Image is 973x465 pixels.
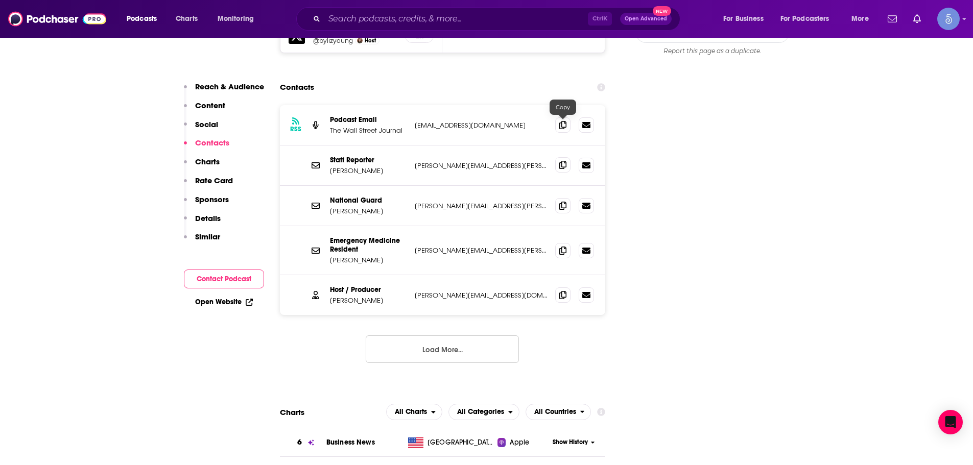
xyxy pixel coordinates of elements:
[404,437,497,448] a: [GEOGRAPHIC_DATA]
[297,436,302,448] h3: 6
[313,37,353,44] a: @bylizyoung
[195,194,229,204] p: Sponsors
[184,157,220,176] button: Charts
[330,126,407,135] p: The Wall Street Journal
[937,8,960,30] img: User Profile
[653,6,671,16] span: New
[184,82,264,101] button: Reach & Audience
[184,138,229,157] button: Contacts
[280,78,314,97] h2: Contacts
[625,16,667,21] span: Open Advanced
[176,12,198,26] span: Charts
[330,256,407,264] p: [PERSON_NAME]
[553,438,588,447] span: Show History
[774,11,844,27] button: open menu
[330,285,407,294] p: Host / Producer
[195,138,229,148] p: Contacts
[195,213,221,223] p: Details
[526,404,591,420] button: open menu
[415,291,548,300] p: [PERSON_NAME][EMAIL_ADDRESS][DOMAIN_NAME]
[415,161,548,170] p: [PERSON_NAME][EMAIL_ADDRESS][PERSON_NAME][DOMAIN_NAME]
[195,101,225,110] p: Content
[386,404,442,420] button: open menu
[210,11,267,27] button: open menu
[366,335,519,363] button: Load More...
[937,8,960,30] span: Logged in as Spiral5-G1
[280,428,326,456] a: 6
[184,194,229,213] button: Sponsors
[716,11,776,27] button: open menu
[330,296,407,305] p: [PERSON_NAME]
[184,101,225,119] button: Content
[169,11,204,27] a: Charts
[937,8,960,30] button: Show profile menu
[184,232,220,251] button: Similar
[184,176,233,194] button: Rate Card
[330,207,407,215] p: [PERSON_NAME]
[127,12,157,26] span: Podcasts
[330,236,407,254] p: Emergency Medicine Resident
[184,213,221,232] button: Details
[8,9,106,29] img: Podchaser - Follow, Share and Rate Podcasts
[909,10,925,28] a: Show notifications dropdown
[448,404,519,420] h2: Categories
[195,119,218,129] p: Social
[195,232,220,241] p: Similar
[448,404,519,420] button: open menu
[330,166,407,175] p: [PERSON_NAME]
[120,11,170,27] button: open menu
[510,437,529,448] span: Apple
[195,176,233,185] p: Rate Card
[386,404,442,420] h2: Platforms
[588,12,612,26] span: Ctrl K
[415,121,548,130] p: [EMAIL_ADDRESS][DOMAIN_NAME]
[457,408,504,415] span: All Categories
[195,298,253,306] a: Open Website
[365,37,376,44] span: Host
[306,7,690,31] div: Search podcasts, credits, & more...
[497,437,549,448] a: Apple
[636,47,789,55] div: Report this page as a duplicate.
[844,11,882,27] button: open menu
[195,157,220,166] p: Charts
[290,125,301,133] h3: RSS
[428,437,494,448] span: United States
[330,156,407,164] p: Staff Reporter
[550,100,576,115] div: Copy
[184,270,264,288] button: Contact Podcast
[184,119,218,138] button: Social
[415,202,548,210] p: [PERSON_NAME][EMAIL_ADDRESS][PERSON_NAME][DOMAIN_NAME]
[526,404,591,420] h2: Countries
[938,410,963,434] div: Open Intercom Messenger
[324,11,588,27] input: Search podcasts, credits, & more...
[851,12,869,26] span: More
[330,196,407,205] p: National Guard
[780,12,829,26] span: For Podcasters
[395,408,427,415] span: All Charts
[415,246,548,255] p: [PERSON_NAME][EMAIL_ADDRESS][PERSON_NAME][DOMAIN_NAME]
[549,438,598,447] button: Show History
[723,12,764,26] span: For Business
[534,408,576,415] span: All Countries
[195,82,264,91] p: Reach & Audience
[330,115,407,124] p: Podcast Email
[280,407,304,417] h2: Charts
[884,10,901,28] a: Show notifications dropdown
[357,38,363,43] img: Liz Young
[326,438,375,447] a: Business News
[620,13,672,25] button: Open AdvancedNew
[218,12,254,26] span: Monitoring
